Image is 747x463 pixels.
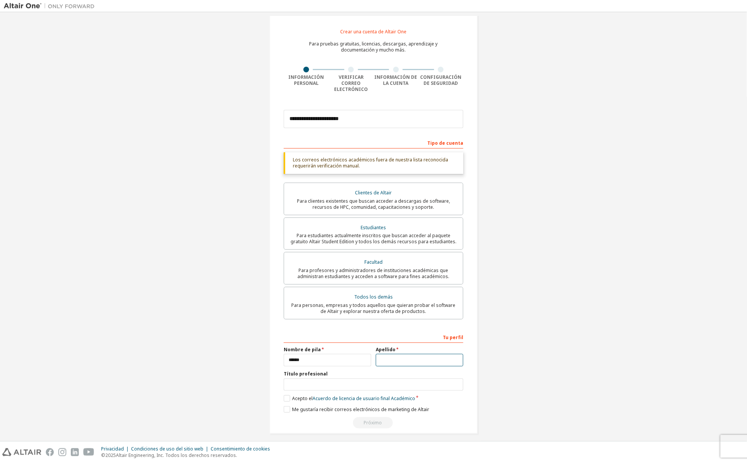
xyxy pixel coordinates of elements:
font: Para personas, empresas y todos aquellos que quieran probar el software de Altair y explorar nues... [292,302,456,314]
font: Académico [391,395,415,402]
img: linkedin.svg [71,448,79,456]
img: facebook.svg [46,448,54,456]
font: Información de la cuenta [375,74,417,86]
font: 2025 [105,452,116,458]
font: Tipo de cuenta [427,140,463,146]
font: Para estudiantes actualmente inscritos que buscan acceder al paquete gratuito Altair Student Edit... [291,232,456,245]
font: Clientes de Altair [355,189,392,196]
font: Para clientes existentes que buscan acceder a descargas de software, recursos de HPC, comunidad, ... [297,198,450,210]
font: Consentimiento de cookies [211,446,270,452]
div: Read and acccept EULA to continue [284,417,463,429]
font: Privacidad [101,446,124,452]
font: Nombre de pila [284,346,321,353]
font: Condiciones de uso del sitio web [131,446,203,452]
font: Acepto el [292,395,313,402]
font: Altair Engineering, Inc. Todos los derechos reservados. [116,452,237,458]
font: Acuerdo de licencia de usuario final [313,395,390,402]
font: Para profesores y administradores de instituciones académicas que administran estudiantes y acced... [298,267,450,280]
img: altair_logo.svg [2,448,41,456]
font: Para pruebas gratuitas, licencias, descargas, aprendizaje y [309,41,438,47]
font: Configuración de seguridad [420,74,461,86]
font: Información personal [288,74,324,86]
font: Título profesional [284,371,328,377]
font: Todos los demás [354,294,393,300]
font: Me gustaría recibir correos electrónicos de marketing de Altair [292,406,429,413]
img: Altair Uno [4,2,98,10]
font: Verificar correo electrónico [334,74,368,92]
font: documentación y mucho más. [341,47,406,53]
font: Apellido [376,346,395,353]
font: © [101,452,105,458]
font: Tu perfil [443,334,463,341]
img: youtube.svg [83,448,94,456]
font: Estudiantes [361,224,386,231]
font: Facultad [364,259,383,265]
font: Los correos electrónicos académicos fuera de nuestra lista reconocida requerirán verificación man... [293,156,448,169]
img: instagram.svg [58,448,66,456]
font: Crear una cuenta de Altair One [341,28,407,35]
